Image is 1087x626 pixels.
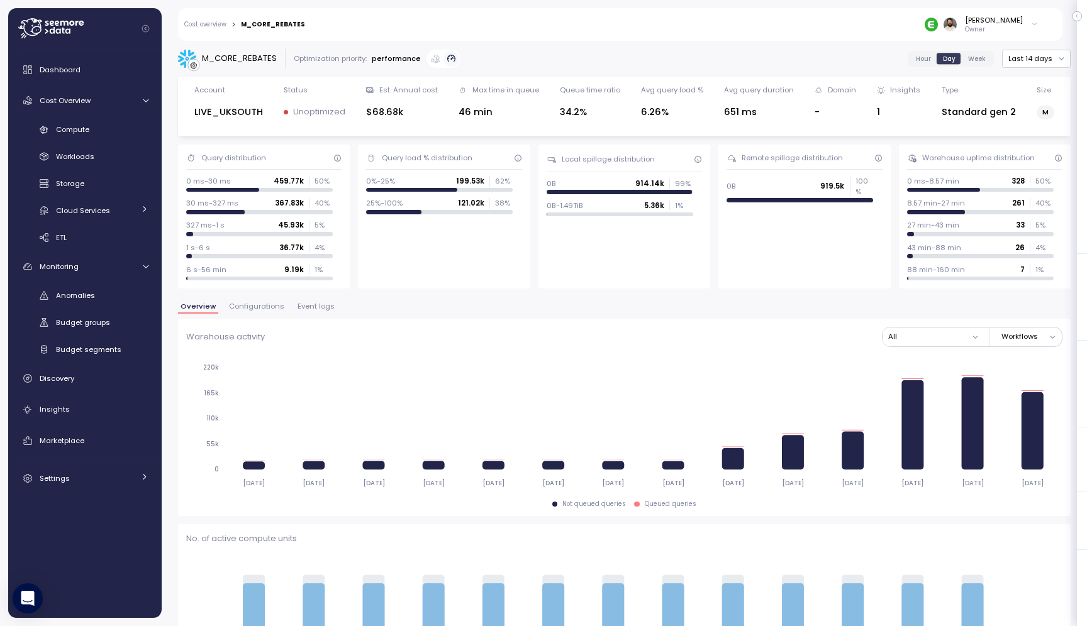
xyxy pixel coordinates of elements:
[724,105,794,119] div: 651 ms
[562,154,655,164] div: Local spillage distribution
[186,198,238,208] p: 30 ms-327 ms
[724,85,794,95] div: Avg query duration
[186,243,210,253] p: 1 s-6 s
[662,479,684,487] tspan: [DATE]
[842,479,864,487] tspan: [DATE]
[284,85,308,95] div: Status
[13,88,157,113] a: Cost Overview
[201,153,266,163] div: Query distribution
[379,85,438,95] div: Est. Annual cost
[372,53,421,63] p: performance
[298,303,335,310] span: Event logs
[675,200,693,211] p: 1 %
[202,52,277,65] div: M_CORE_REBATES
[279,243,304,253] p: 36.77k
[186,265,226,275] p: 6 s-56 min
[366,105,438,119] div: $68.68k
[482,479,504,487] tspan: [DATE]
[1035,220,1053,230] p: 5 %
[382,153,472,163] div: Query load % distribution
[315,243,332,253] p: 4 %
[13,227,157,248] a: ETL
[293,106,345,118] p: Unoptimized
[782,479,804,487] tspan: [DATE]
[641,85,703,95] div: Avg query load %
[315,220,332,230] p: 5 %
[241,21,305,28] div: M_CORE_REBATES
[560,105,620,119] div: 34.2%
[294,53,367,63] div: Optimization priority:
[278,220,304,230] p: 45.93k
[635,178,664,189] p: 914.14k
[56,290,95,300] span: Anomalies
[13,428,157,453] a: Marketplace
[944,18,957,31] img: ACg8ocLskjvUhBDgxtSFCRx4ztb74ewwa1VrVEuDBD_Ho1mrTsQB-QE=s96-c
[942,85,958,95] div: Type
[916,54,931,63] span: Hour
[925,18,938,31] img: 689adfd76a9d17b9213495f1.PNG
[458,198,484,208] p: 121.02k
[965,15,1023,25] div: [PERSON_NAME]
[907,198,965,208] p: 8.57 min-27 min
[641,105,703,119] div: 6.26%
[13,146,157,167] a: Workloads
[1015,243,1025,253] p: 26
[907,176,959,186] p: 0 ms-8.57 min
[1020,265,1025,275] p: 7
[56,178,84,189] span: Storage
[284,265,304,275] p: 9.19k
[206,414,219,422] tspan: 110k
[547,178,556,189] p: 0B
[13,57,157,82] a: Dashboard
[877,105,920,119] div: 1
[366,198,403,208] p: 25%-100%
[727,181,736,191] p: 0B
[186,331,265,343] p: Warehouse activity
[459,105,538,119] div: 46 min
[194,85,225,95] div: Account
[1035,198,1053,208] p: 40 %
[229,303,284,310] span: Configurations
[13,285,157,306] a: Anomalies
[40,436,84,446] span: Marketplace
[184,21,226,28] a: Cost overview
[856,176,873,197] p: 100 %
[215,465,219,473] tspan: 0
[742,153,843,163] div: Remote spillage distribution
[56,206,110,216] span: Cloud Services
[56,317,110,327] span: Budget groups
[13,366,157,391] a: Discovery
[907,220,959,230] p: 27 min-43 min
[995,327,1062,346] button: Workflows
[907,265,965,275] p: 88 min-160 min
[13,466,157,491] a: Settings
[943,54,956,63] span: Day
[675,178,693,189] p: 99 %
[13,200,157,221] a: Cloud Services
[1037,85,1051,95] div: Size
[13,254,157,279] a: Monitoring
[1012,176,1025,186] p: 328
[186,220,225,230] p: 327 ms-1 s
[231,21,236,29] div: >
[1035,176,1053,186] p: 50 %
[722,479,744,487] tspan: [DATE]
[1012,198,1025,208] p: 261
[645,500,696,508] div: Queued queries
[186,532,1062,545] p: No. of active compute units
[961,479,983,487] tspan: [DATE]
[203,363,219,371] tspan: 220k
[40,261,79,272] span: Monitoring
[13,119,157,140] a: Compute
[644,200,664,211] p: 5.36k
[56,344,121,354] span: Budget segments
[204,389,219,397] tspan: 165k
[456,176,484,186] p: 199.53k
[560,85,620,95] div: Queue time ratio
[206,440,219,448] tspan: 55k
[495,176,513,186] p: 62 %
[922,153,1035,163] div: Warehouse uptime distribution
[243,479,265,487] tspan: [DATE]
[1035,243,1053,253] p: 4 %
[1016,220,1025,230] p: 33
